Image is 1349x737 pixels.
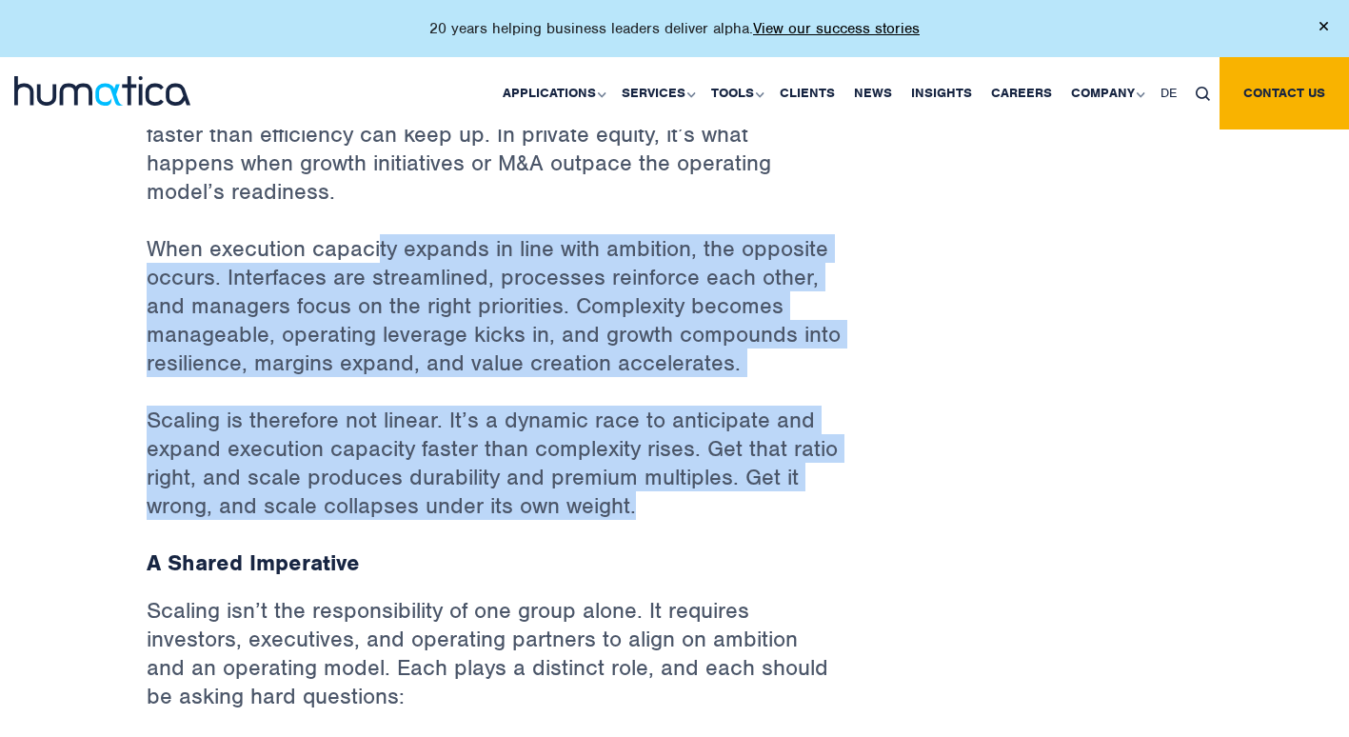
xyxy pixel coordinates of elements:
img: logo [14,76,190,106]
a: Insights [902,57,982,129]
a: News [844,57,902,129]
p: When execution capacity expands in line with ambition, the opposite occurs. Interfaces are stream... [147,234,842,406]
p: That’s when growth doesn’t just slow — it destabilizes. Economists call this diseconomies of scal... [147,63,842,234]
img: search_icon [1196,87,1210,101]
h3: A Shared Imperative [147,548,842,577]
a: Contact us [1220,57,1349,129]
a: View our success stories [753,19,920,38]
a: Data Protection Policy [149,125,281,140]
input: I agree to Humatica'sData Protection Policyand that Humatica may use my data to contact e via ema... [5,127,17,139]
span: DE [1161,85,1177,101]
a: Services [612,57,702,129]
a: Company [1061,57,1151,129]
p: I agree to Humatica's and that Humatica may use my data to contact e via email. [24,125,587,157]
input: Last name* [319,4,630,42]
a: Tools [702,57,770,129]
a: Applications [493,57,612,129]
p: 20 years helping business leaders deliver alpha. [429,19,920,38]
a: Clients [770,57,844,129]
input: Email* [319,63,630,101]
p: Scaling is therefore not linear. It’s a dynamic race to anticipate and expand execution capacity ... [147,406,842,548]
a: Careers [982,57,1061,129]
a: DE [1151,57,1186,129]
